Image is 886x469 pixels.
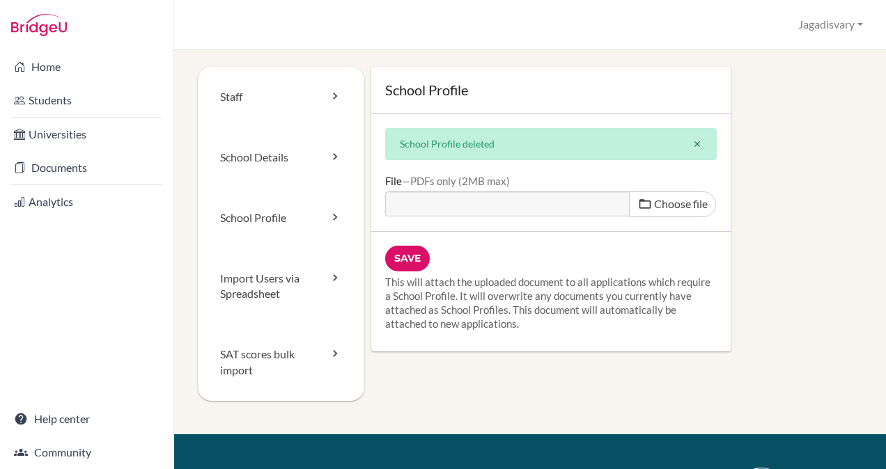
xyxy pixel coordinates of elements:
a: Analytics [3,188,171,216]
div: PDFs only (2MB max) [402,175,510,187]
p: This will attach the uploaded document to all applications which require a School Profile. It wil... [385,275,717,331]
a: Staff [198,67,364,127]
input: Save [385,246,430,271]
a: Documents [3,154,171,182]
a: Community [3,438,171,466]
h1: School Profile [385,81,717,100]
button: Close [678,129,716,159]
a: Help center [3,405,171,433]
a: Universities [3,120,171,148]
span: Choose file [654,197,708,210]
div: School Profile deleted [385,128,717,160]
a: School Profile [198,188,364,248]
a: Students [3,86,171,114]
a: Import Users via Spreadsheet [198,248,364,325]
a: SAT scores bulk import [198,324,364,401]
button: Jagadisvary [792,12,869,38]
a: School Details [198,127,364,188]
a: Home [3,53,171,81]
img: Bridge-U [11,14,67,36]
i: close [692,139,702,149]
label: File [385,174,510,188]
